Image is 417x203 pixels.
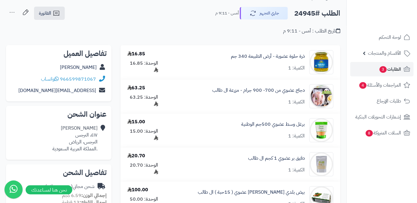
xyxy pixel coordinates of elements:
[127,128,158,142] div: الوحدة: 15.00
[127,152,145,159] div: 20.70
[11,50,107,57] h2: تفاصيل العميل
[379,66,387,73] span: 3
[283,28,340,35] div: تاريخ الطلب : أمس - 9:11 م
[288,99,305,106] div: الكمية: 1
[248,155,305,162] a: دقيق بر عضوي 1 كجم ال طالب
[359,81,401,89] span: المراجعات والأسئلة
[60,75,96,83] a: 966599871067
[39,10,51,17] span: الفاتورة
[310,50,333,74] img: sweet-corn-1_14-90x90.jpg
[288,65,305,72] div: الكمية: 1
[241,121,305,128] a: برغل وسط عضوي 500جم الوطنية
[81,192,107,199] strong: إجمالي الوزن:
[350,62,413,76] a: الطلبات3
[355,113,401,121] span: إشعارات التحويلات البنكية
[350,78,413,92] a: المراجعات والأسئلة4
[11,111,107,118] h2: عنوان الشحن
[198,189,305,196] a: بيض بلدي [PERSON_NAME] عضوي ( 15حبة ) ال طالب
[212,87,305,94] a: دجاج عضوي من 700- 900 جرام - مزرعة ال طالب
[62,192,107,199] small: 6.59 كجم
[350,30,413,45] a: لوحة التحكم
[365,129,401,137] span: السلات المتروكة
[215,10,239,16] small: أمس - 9:11 م
[310,84,333,108] img: 1675705920-80177c2a-0cab-48cd-87e4-23b218ba9f36-thumbnail-770x770-70%20(1)-90x90.jpg
[34,7,65,20] a: الفاتورة
[41,75,59,83] a: واتساب
[231,53,305,60] a: ذرة حلوة عضوية - أرض الطبيعة 340 جم
[11,169,107,176] h2: تفاصيل الشحن
[240,7,288,20] button: جاري التجهيز
[127,186,148,193] div: 100.00
[310,118,333,142] img: 1737364003-6281062551585-90x90.jpg
[350,110,413,124] a: إشعارات التحويلات البنكية
[288,133,305,140] div: الكمية: 1
[379,65,401,73] span: الطلبات
[127,118,145,125] div: 15.00
[379,33,401,42] span: لوحة التحكم
[52,125,98,152] div: [PERSON_NAME] ٤١٧، النرجس النرجس، الرياض .المملكة العربية السعودية
[127,94,158,108] div: الوحدة: 63.25
[288,167,305,174] div: الكمية: 1
[60,64,97,71] a: [PERSON_NAME]
[127,85,145,91] div: 63.25
[350,126,413,140] a: السلات المتروكة8
[294,7,340,20] h2: الطلب #24945
[45,183,73,190] span: ( شحن مجاني )
[45,183,95,190] div: شحن مجاني
[127,60,158,74] div: الوحدة: 16.85
[359,82,366,89] span: 4
[18,87,96,94] a: [EMAIL_ADDRESS][DOMAIN_NAME]
[310,152,333,176] img: 1680394603-TxA38B1DiBJ6ApGQ1vGwIm12tiQqjjhFkphKmlzu-90x90.jpg
[127,162,158,176] div: الوحدة: 20.70
[127,51,145,57] div: 16.85
[377,97,401,105] span: طلبات الإرجاع
[368,49,401,57] span: الأقسام والمنتجات
[366,130,373,137] span: 8
[350,94,413,108] a: طلبات الإرجاع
